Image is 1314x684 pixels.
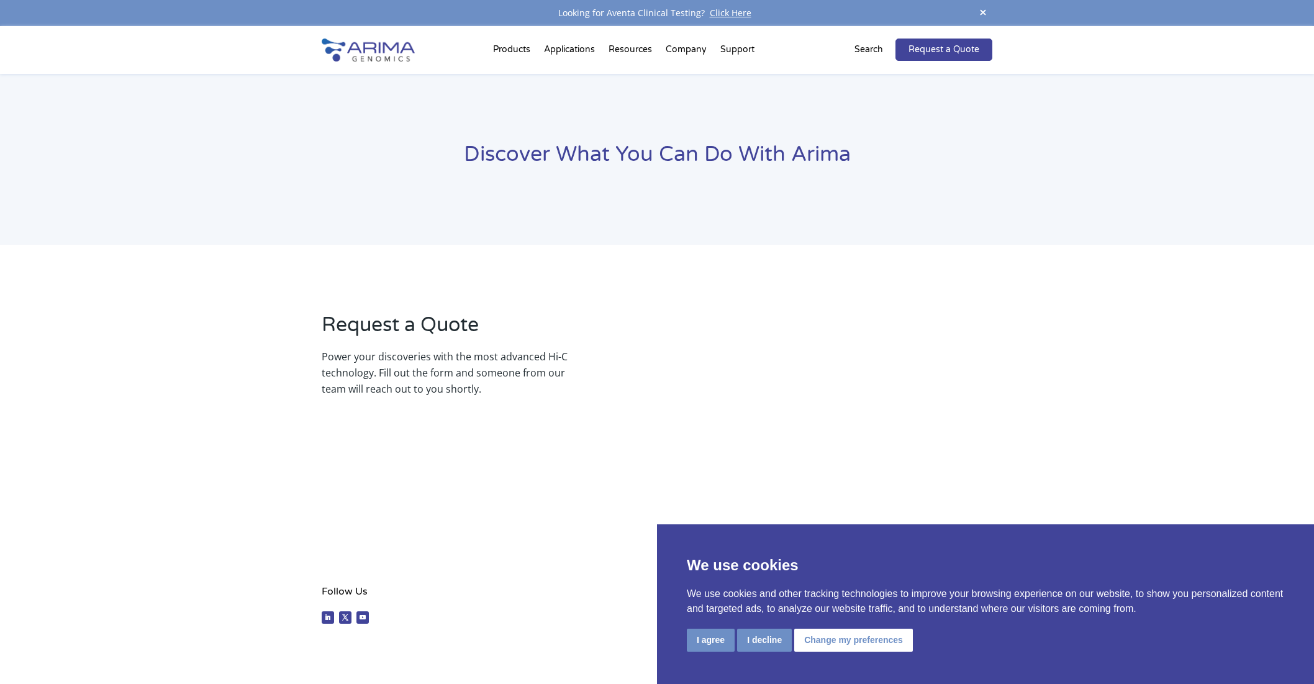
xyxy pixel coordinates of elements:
[687,554,1284,577] p: We use cookies
[322,140,992,178] h1: Discover What You Can Do With Arima
[605,311,992,404] iframe: Form 0
[737,629,792,652] button: I decline
[356,611,369,624] a: Follow on Youtube
[854,42,883,58] p: Search
[322,311,568,349] h2: Request a Quote
[339,611,351,624] a: Follow on X
[322,39,415,62] img: Arima-Genomics-logo
[687,629,735,652] button: I agree
[687,586,1284,616] p: We use cookies and other tracking technologies to improve your browsing experience on our website...
[322,349,568,397] p: Power your discoveries with the most advanced Hi-C technology. Fill out the form and someone from...
[322,5,992,21] div: Looking for Aventa Clinical Testing?
[794,629,913,652] button: Change my preferences
[322,583,568,609] h4: Follow Us
[895,39,992,61] a: Request a Quote
[705,7,756,19] a: Click Here
[322,611,334,624] a: Follow on LinkedIn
